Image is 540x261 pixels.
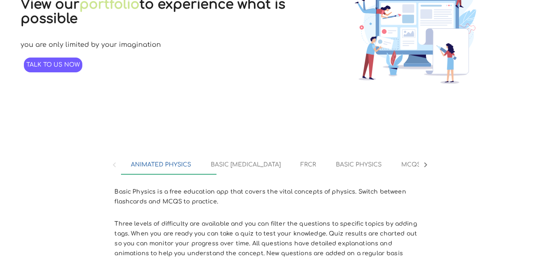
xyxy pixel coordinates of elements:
[26,62,80,68] span: Talk to us now
[131,162,191,168] span: Animated Physics
[211,162,281,168] span: Basic [MEDICAL_DATA]
[300,162,316,168] span: FRCR
[419,155,432,175] md-next-button: Next Page
[21,41,161,49] p: you are only limited by your imagination
[111,184,428,210] p: Basic Physics is a free education app that covers the vital concepts of physics. Switch between f...
[336,162,382,168] span: Basic Physics
[24,58,82,72] a: Talk to us now
[108,155,121,175] md-prev-button: Previous Page
[401,162,421,168] span: MCQS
